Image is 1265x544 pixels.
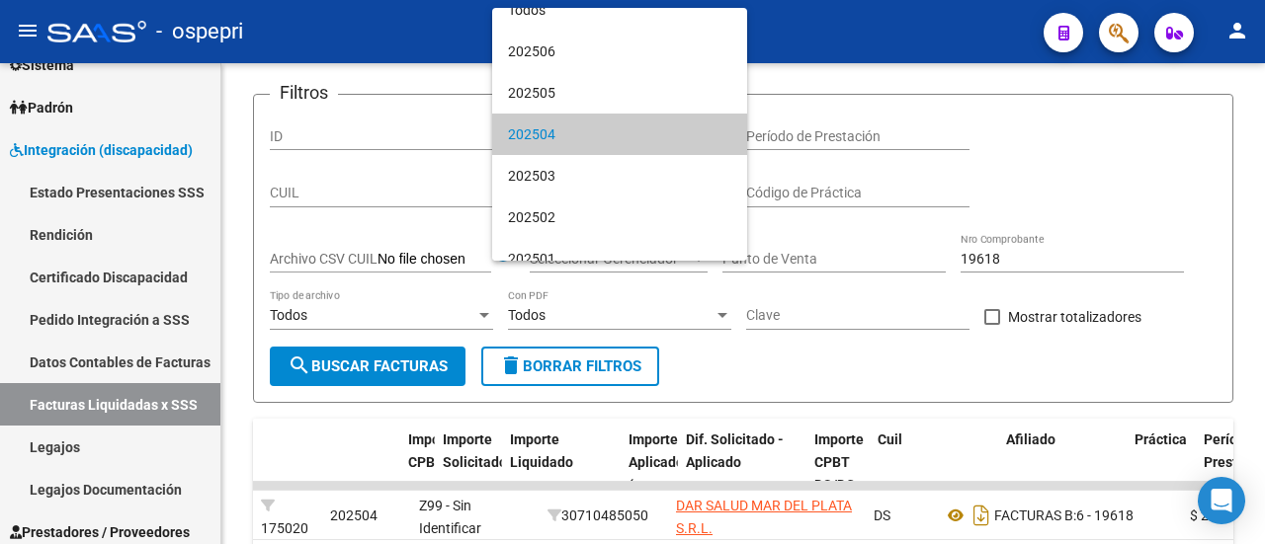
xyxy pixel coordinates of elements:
span: 202502 [508,196,731,238]
span: 202505 [508,72,731,114]
span: 202506 [508,31,731,72]
div: Open Intercom Messenger [1198,477,1245,524]
span: 202504 [508,114,731,155]
span: 202501 [508,238,731,279]
span: 202503 [508,155,731,196]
